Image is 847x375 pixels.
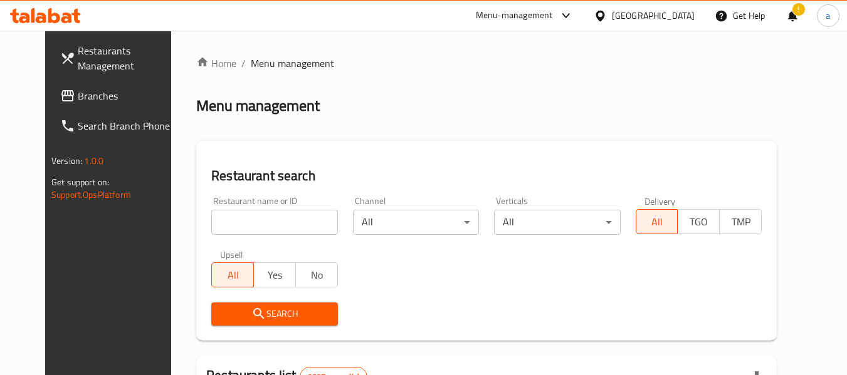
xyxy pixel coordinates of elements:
input: Search for restaurant name or ID.. [211,210,337,235]
h2: Restaurant search [211,167,762,185]
a: Search Branch Phone [50,111,187,141]
nav: breadcrumb [196,56,777,71]
div: All [353,210,479,235]
span: Version: [51,153,82,169]
label: Delivery [644,197,676,205]
button: TGO [677,209,720,234]
button: Search [211,302,337,326]
span: Menu management [251,56,334,71]
a: Restaurants Management [50,36,187,81]
span: TMP [725,213,757,231]
span: a [826,9,830,23]
li: / [241,56,246,71]
span: Branches [78,88,177,103]
div: All [494,210,620,235]
span: 1.0.0 [84,153,103,169]
div: [GEOGRAPHIC_DATA] [612,9,695,23]
button: Yes [253,262,296,287]
button: All [211,262,254,287]
span: Search Branch Phone [78,118,177,133]
label: Upsell [220,250,243,259]
a: Home [196,56,236,71]
span: Get support on: [51,174,109,190]
span: Yes [259,266,291,284]
a: Branches [50,81,187,111]
span: No [301,266,333,284]
button: No [295,262,338,287]
h2: Menu management [196,96,320,116]
button: TMP [719,209,762,234]
span: All [641,213,673,231]
button: All [636,209,678,234]
span: TGO [683,213,715,231]
span: Restaurants Management [78,43,177,73]
div: Menu-management [476,8,553,23]
span: Search [221,306,327,322]
a: Support.OpsPlatform [51,187,131,203]
span: All [217,266,249,284]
